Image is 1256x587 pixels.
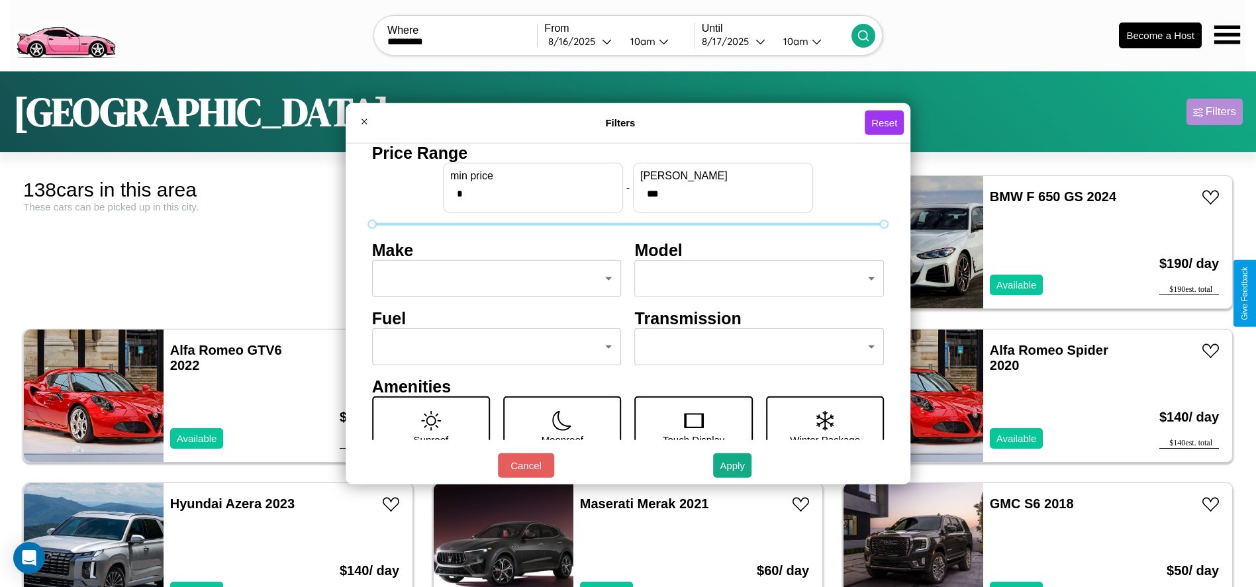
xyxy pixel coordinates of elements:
p: Sunroof [414,430,449,448]
button: Reset [865,111,904,135]
button: Apply [713,453,751,478]
button: 8/16/2025 [544,34,619,48]
a: Alfa Romeo GTV6 2022 [170,343,282,373]
a: GMC S6 2018 [990,496,1074,511]
h4: Filters [376,117,865,128]
div: Open Intercom Messenger [13,542,45,574]
h4: Amenities [372,377,885,396]
button: 10am [620,34,695,48]
h4: Make [372,240,622,259]
h3: $ 140 / day [340,396,399,438]
label: [PERSON_NAME] [640,169,806,181]
div: 8 / 16 / 2025 [548,35,602,48]
div: $ 190 est. total [1159,285,1219,295]
a: Maserati Merak 2021 [580,496,709,511]
div: Filters [1206,105,1236,118]
div: These cars can be picked up in this city. [23,201,413,212]
label: Until [702,23,851,34]
p: - [626,179,630,197]
div: 138 cars in this area [23,179,413,201]
h4: Model [635,240,885,259]
img: logo [10,7,121,62]
div: 10am [777,35,812,48]
p: Touch Display [663,430,724,448]
a: BMW F 650 GS 2024 [990,189,1116,204]
div: Give Feedback [1240,267,1249,320]
label: Where [387,24,537,36]
div: 8 / 17 / 2025 [702,35,755,48]
div: $ 140 est. total [1159,438,1219,449]
h4: Price Range [372,143,885,162]
h3: $ 190 / day [1159,243,1219,285]
label: From [544,23,694,34]
h3: $ 140 / day [1159,396,1219,438]
p: Winter Package [790,430,860,448]
p: Available [996,276,1037,294]
a: Hyundai Azera 2023 [170,496,295,511]
div: $ 140 est. total [340,438,399,449]
a: Alfa Romeo Spider 2020 [990,343,1108,373]
button: Filters [1186,99,1243,125]
button: Become a Host [1119,23,1202,48]
h4: Fuel [372,308,622,328]
h1: [GEOGRAPHIC_DATA] [13,85,389,139]
label: min price [450,169,616,181]
h4: Transmission [635,308,885,328]
p: Available [996,429,1037,447]
p: Available [177,429,217,447]
button: Cancel [498,453,554,478]
p: Moonroof [542,430,583,448]
button: 10am [773,34,851,48]
div: 10am [624,35,659,48]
